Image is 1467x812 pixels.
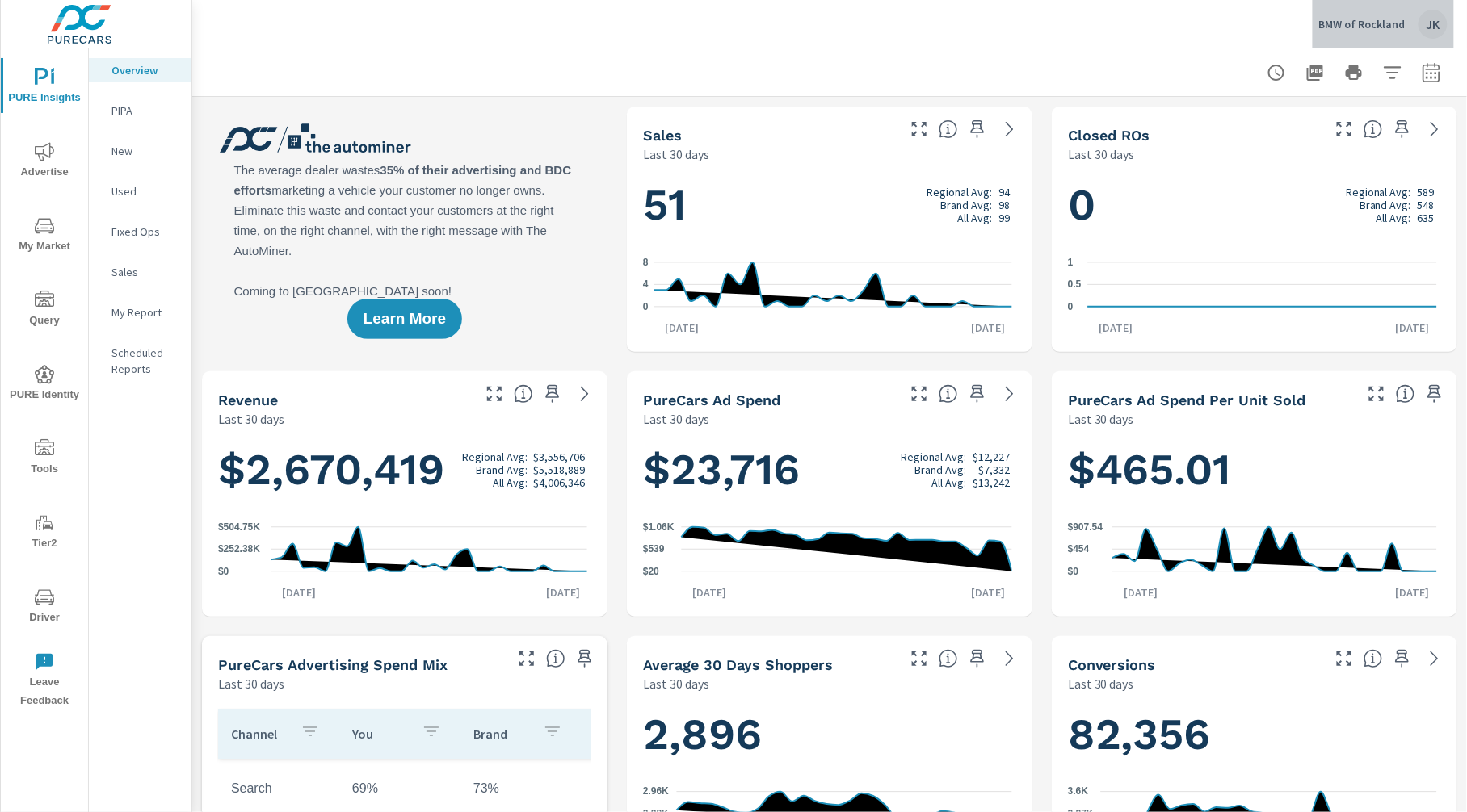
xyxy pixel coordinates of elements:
[1068,127,1150,144] h5: Closed ROs
[6,439,83,479] span: Tools
[6,588,83,627] span: Driver
[682,584,738,601] p: [DATE]
[218,768,339,809] td: Search
[939,384,958,404] span: Total cost of media for all PureCars channels for the selected dealership group over the selected...
[533,450,585,463] p: $3,556,706
[1068,257,1074,268] text: 1
[1422,116,1448,142] a: See more details in report
[906,381,932,407] button: Make Fullscreen
[643,786,669,797] text: 2.96K
[1068,409,1134,429] p: Last 30 days
[643,409,709,429] p: Last 30 days
[111,304,179,320] p: My Report
[481,381,507,407] button: Make Fullscreen
[643,279,649,291] text: 4
[89,98,191,123] div: PIPA
[998,211,1010,224] p: 99
[1068,301,1074,312] text: 0
[643,674,709,693] p: Last 30 days
[1068,544,1090,555] text: $454
[89,341,191,381] div: Scheduled Reports
[339,768,460,809] td: 69%
[932,476,967,489] p: All Avg:
[1068,674,1134,693] p: Last 30 days
[906,116,932,142] button: Make Fullscreen
[89,139,191,163] div: New
[1396,384,1415,404] span: Average cost of advertising per each vehicle sold at the dealer over the selected date range. The...
[1068,279,1082,291] text: 0.5
[514,384,533,404] span: Total sales revenue over the selected date range. [Source: This data is sourced from the dealer’s...
[1068,144,1134,164] p: Last 30 days
[1331,646,1357,672] button: Make Fullscreen
[906,646,932,672] button: Make Fullscreen
[1418,211,1435,224] p: 635
[643,521,675,533] text: $1.06K
[89,260,191,284] div: Sales
[998,186,1010,199] p: 94
[111,103,179,119] p: PIPA
[973,450,1010,463] p: $12,227
[89,58,191,82] div: Overview
[643,442,1016,497] h1: $23,716
[1068,178,1441,232] h1: 0
[1068,391,1306,408] h5: PureCars Ad Spend Per Unit Sold
[978,463,1010,476] p: $7,332
[514,646,540,672] button: Make Fullscreen
[218,544,260,555] text: $252.38K
[1346,186,1411,199] p: Regional Avg:
[218,442,591,497] h1: $2,670,419
[89,300,191,324] div: My Report
[6,291,83,330] span: Query
[1319,17,1406,31] p: BMW of Rockland
[965,116,990,142] span: Save this to your personalized report
[965,381,990,407] span: Save this to your personalized report
[6,68,83,107] span: PURE Insights
[940,199,992,211] p: Brand Avg:
[643,301,649,312] text: 0
[1360,199,1411,211] p: Brand Avg:
[1,48,88,717] div: nav menu
[1422,381,1448,407] span: Save this to your personalized report
[1418,186,1435,199] p: 589
[1389,116,1415,142] span: Save this to your personalized report
[1299,57,1331,89] button: "Export Report to PDF"
[111,143,179,159] p: New
[89,179,191,203] div: Used
[347,299,462,339] button: Learn More
[271,584,327,601] p: [DATE]
[643,707,1016,762] h1: 2,896
[572,381,598,407] a: See more details in report
[1068,707,1441,762] h1: 82,356
[352,726,409,742] p: You
[643,566,659,577] text: $20
[643,391,780,408] h5: PureCars Ad Spend
[473,726,530,742] p: Brand
[960,320,1016,336] p: [DATE]
[643,656,833,673] h5: Average 30 Days Shoppers
[654,320,711,336] p: [DATE]
[218,521,260,533] text: $504.75K
[493,476,528,489] p: All Avg:
[6,513,83,553] span: Tier2
[6,216,83,256] span: My Market
[460,768,582,809] td: 73%
[6,652,83,710] span: Leave Feedback
[1377,211,1411,224] p: All Avg:
[643,257,649,268] text: 8
[111,183,179,199] p: Used
[997,116,1023,142] a: See more details in report
[1422,646,1448,672] a: See more details in report
[111,224,179,240] p: Fixed Ops
[957,211,992,224] p: All Avg:
[6,365,83,404] span: PURE Identity
[6,142,83,182] span: Advertise
[1068,786,1089,797] text: 3.6K
[915,463,967,476] p: Brand Avg:
[1068,442,1441,497] h1: $465.01
[997,646,1023,672] a: See more details in report
[1419,10,1448,39] div: JK
[1418,199,1435,211] p: 548
[1377,57,1409,89] button: Apply Filters
[1068,566,1079,577] text: $0
[111,264,179,280] p: Sales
